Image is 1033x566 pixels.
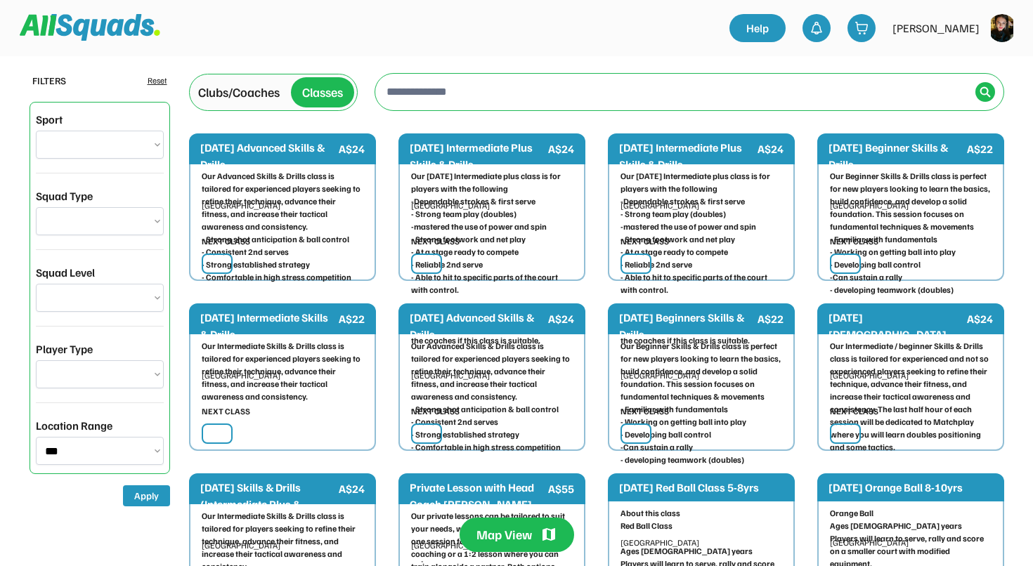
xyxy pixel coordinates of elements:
div: Squad Type [36,187,93,204]
div: [DATE] Red Ball Class 5-8yrs [619,479,781,496]
div: NEXT CLASS [411,235,460,248]
div: Clubs/Coaches [198,83,280,102]
div: A$55 [548,480,574,497]
img: yH5BAEAAAAALAAAAAABAAEAAAIBRAA7 [209,428,220,440]
div: NEXT CLASS [411,405,460,418]
div: Squad Level [36,264,95,281]
div: [DATE] Intermediate Skills & Drills [200,309,336,343]
div: Player Type [36,341,93,357]
div: Our [DATE] Intermediate plus class is for players with the following -Dependable strokes & first ... [411,170,573,347]
div: Sport [36,111,63,128]
div: [GEOGRAPHIC_DATA] [621,369,782,382]
img: yH5BAEAAAAALAAAAAABAAEAAAIBRAA7 [628,428,639,440]
div: A$24 [548,140,574,157]
div: A$24 [548,310,574,327]
img: yH5BAEAAAAALAAAAAABAAEAAAIBRAA7 [418,428,429,440]
div: [GEOGRAPHIC_DATA] [202,199,363,212]
div: Our Intermediate / beginner Skills & Drills class is tailored for experienced and not so experien... [830,340,992,454]
div: NEXT CLASS [202,405,250,418]
img: yH5BAEAAAAALAAAAAABAAEAAAIBRAA7 [418,258,429,270]
div: NEXT CLASS [621,235,669,248]
div: A$24 [339,480,365,497]
div: Our Intermediate Skills & Drills class is tailored for experienced players seeking to refine thei... [202,340,363,403]
div: [DATE] Advanced Skills & Drills [200,139,336,173]
div: [DATE] Beginners Skills & Drills [619,309,755,343]
div: NEXT CLASS [830,405,878,418]
div: [DATE] Advanced Skills & Drills [410,309,545,343]
div: [DATE] Intermediate Plus Skills & Drills [410,139,545,173]
img: Icon%20%2838%29.svg [980,86,991,98]
div: Map View [476,526,532,544]
img: yH5BAEAAAAALAAAAAABAAEAAAIBRAA7 [209,258,220,270]
img: yH5BAEAAAAALAAAAAABAAEAAAIBRAA7 [837,428,848,440]
img: bell-03%20%281%29.svg [810,21,824,35]
div: [GEOGRAPHIC_DATA] [202,369,363,382]
div: [DATE] Intermediate Plus Skills & Drills [619,139,755,173]
div: [PERSON_NAME] [892,20,980,37]
div: A$24 [758,140,784,157]
button: Apply [123,485,170,506]
div: [GEOGRAPHIC_DATA] [411,369,573,382]
img: yH5BAEAAAAALAAAAAABAAEAAAIBRAA7 [628,258,639,270]
div: Private Lesson with Head Coach [PERSON_NAME] [410,479,545,513]
div: NEXT CLASS [830,235,878,248]
div: Our Advanced Skills & Drills class is tailored for experienced players seeking to refine their te... [411,340,573,454]
img: https%3A%2F%2F94044dc9e5d3b3599ffa5e2d56a015ce.cdn.bubble.io%2Ff1731194368288x766737044788684200%... [988,14,1016,42]
div: A$22 [758,310,784,327]
div: [GEOGRAPHIC_DATA] [830,369,992,382]
img: shopping-cart-01%20%281%29.svg [855,21,869,35]
img: Squad%20Logo.svg [20,14,160,41]
div: Reset [148,74,167,87]
div: FILTERS [32,73,66,88]
div: [DATE] [DEMOGRAPHIC_DATA] Group Lesson + Matchplay [829,309,964,360]
div: [DATE] Beginner Skills & Drills [829,139,964,173]
div: Location Range [36,417,112,434]
div: Our Advanced Skills & Drills class is tailored for experienced players seeking to refine their te... [202,170,363,284]
a: Help [729,14,786,42]
div: A$22 [339,310,365,327]
div: A$22 [967,140,993,157]
div: NEXT CLASS [621,405,669,418]
div: [DATE] Skills & Drills (Intermediate Plus & Intermediate) [200,479,336,529]
div: [GEOGRAPHIC_DATA] [621,199,782,212]
div: [DATE] Orange Ball 8-10yrs [829,479,990,496]
div: A$24 [967,310,993,327]
div: [GEOGRAPHIC_DATA] [830,199,992,212]
div: Our [DATE] Intermediate plus class is for players with the following -Dependable strokes & first ... [621,170,782,347]
div: [GEOGRAPHIC_DATA] [411,199,573,212]
div: Our Beginner Skills & Drills class is perfect for new players looking to learn the basics, build ... [621,340,782,466]
div: Our Beginner Skills & Drills class is perfect for new players looking to learn the basics, build ... [830,170,992,296]
img: yH5BAEAAAAALAAAAAABAAEAAAIBRAA7 [837,258,848,270]
div: NEXT CLASS [202,235,250,248]
div: Classes [302,83,343,102]
div: A$24 [339,140,365,157]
